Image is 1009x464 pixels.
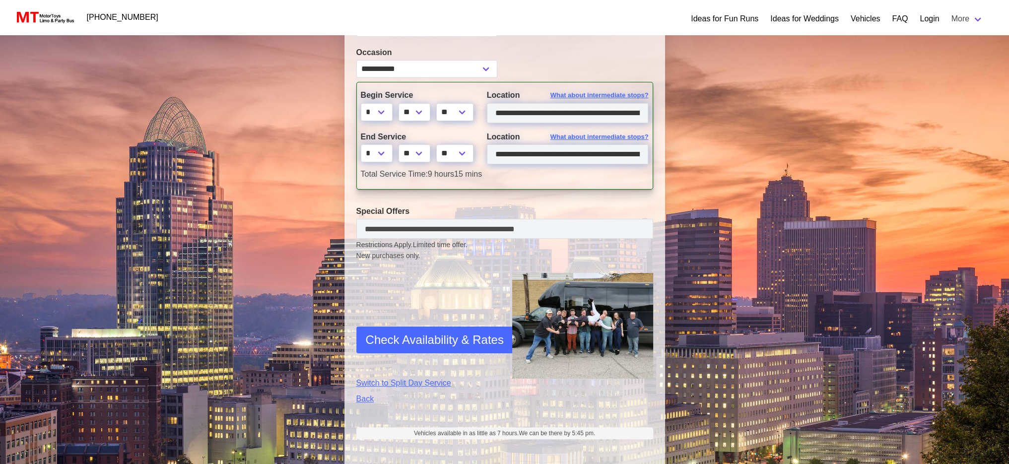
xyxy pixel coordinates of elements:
[353,168,656,180] div: 9 hours
[356,377,497,389] a: Switch to Split Day Service
[414,429,595,438] span: Vehicles available in as little as 7 hours.
[920,13,939,25] a: Login
[413,240,468,250] span: Limited time offer.
[14,10,75,24] img: MotorToys Logo
[487,91,520,99] span: Location
[361,170,428,178] span: Total Service Time:
[356,285,507,359] iframe: reCAPTCHA
[81,7,164,27] a: [PHONE_NUMBER]
[356,393,497,405] a: Back
[454,170,482,178] span: 15 mins
[356,205,653,217] label: Special Offers
[851,13,880,25] a: Vehicles
[356,251,653,261] span: New purchases only.
[691,13,758,25] a: Ideas for Fun Runs
[770,13,839,25] a: Ideas for Weddings
[356,327,513,353] button: Check Availability & Rates
[361,89,472,101] label: Begin Service
[356,47,497,59] label: Occasion
[366,331,504,349] span: Check Availability & Rates
[361,131,472,143] label: End Service
[945,9,989,29] a: More
[487,133,520,141] span: Location
[356,241,653,261] small: Restrictions Apply.
[519,430,595,437] span: We can be there by 5:45 pm.
[550,132,649,142] span: What about intermediate stops?
[550,90,649,100] span: What about intermediate stops?
[892,13,908,25] a: FAQ
[512,273,653,379] img: Driver-held-by-customers-2.jpg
